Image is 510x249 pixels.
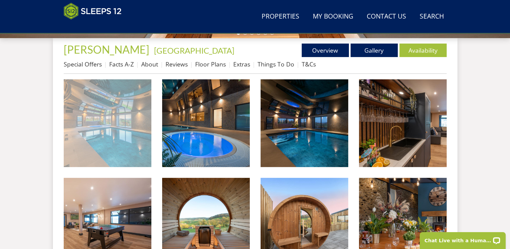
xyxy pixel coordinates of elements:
[351,44,398,57] a: Gallery
[64,60,102,68] a: Special Offers
[60,24,131,29] iframe: Customer reviews powered by Trustpilot
[151,46,234,55] span: -
[261,79,348,167] img: Hares Barton - Large holiday house in Devon with private indoor pool
[310,9,356,24] a: My Booking
[415,228,510,249] iframe: LiveChat chat widget
[141,60,158,68] a: About
[233,60,250,68] a: Extras
[359,79,447,167] img: Hares Barton - Comfy seating to one end of the games room
[364,9,409,24] a: Contact Us
[154,46,234,55] a: [GEOGRAPHIC_DATA]
[64,43,149,56] span: [PERSON_NAME]
[64,43,151,56] a: [PERSON_NAME]
[259,9,302,24] a: Properties
[64,79,151,167] img: Hares Barton - Sleeps 22, spa hall with pool and hot tub, sauna and games room
[166,60,188,68] a: Reviews
[195,60,226,68] a: Floor Plans
[64,3,122,20] img: Sleeps 12
[302,60,316,68] a: T&Cs
[302,44,349,57] a: Overview
[162,79,250,167] img: Hares Barton - With an indoor pool, hot tub and games room, this is a great place to stay any tim...
[399,44,447,57] a: Availability
[417,9,447,24] a: Search
[109,60,134,68] a: Facts A-Z
[258,60,294,68] a: Things To Do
